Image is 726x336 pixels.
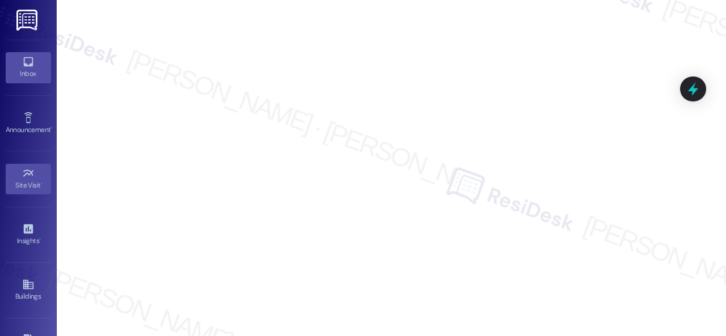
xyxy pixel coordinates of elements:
[6,219,51,250] a: Insights •
[39,235,41,243] span: •
[50,124,52,132] span: •
[6,275,51,305] a: Buildings
[16,10,40,31] img: ResiDesk Logo
[6,52,51,83] a: Inbox
[41,180,43,188] span: •
[6,164,51,194] a: Site Visit •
